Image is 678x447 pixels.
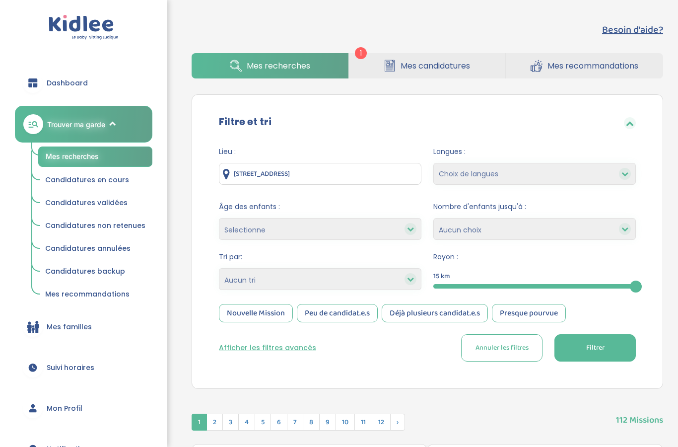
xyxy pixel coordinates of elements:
[355,47,367,59] span: 1
[586,343,605,353] span: Filtrer
[461,334,542,362] button: Annuler les filtres
[336,414,355,431] span: 10
[38,171,152,190] a: Candidatures en cours
[506,53,663,78] a: Mes recommandations
[303,414,320,431] span: 8
[616,404,663,427] span: 112 Missions
[49,15,119,40] img: logo.svg
[47,403,82,414] span: Mon Profil
[206,414,223,431] span: 2
[238,414,255,431] span: 4
[222,414,239,431] span: 3
[602,22,663,37] button: Besoin d'aide?
[15,350,152,385] a: Suivi horaires
[38,262,152,281] a: Candidatures backup
[45,266,125,276] span: Candidatures backup
[15,390,152,426] a: Mon Profil
[255,414,271,431] span: 5
[45,289,130,299] span: Mes recommandations
[219,147,421,157] span: Lieu :
[433,202,636,212] span: Nombre d'enfants jusqu'à :
[15,65,152,101] a: Dashboard
[219,343,316,353] button: Afficher les filtres avancés
[219,163,421,185] input: Ville ou code postale
[38,147,152,167] a: Mes recherches
[382,304,488,322] div: Déjà plusieurs candidat.e.s
[38,239,152,258] a: Candidatures annulées
[547,60,638,72] span: Mes recommandations
[287,414,303,431] span: 7
[45,221,145,230] span: Candidatures non retenues
[38,217,152,235] a: Candidatures non retenues
[38,194,152,213] a: Candidatures validées
[45,175,129,185] span: Candidatures en cours
[192,414,207,431] span: 1
[372,414,391,431] span: 12
[319,414,336,431] span: 9
[46,152,99,160] span: Mes recherches
[433,252,636,262] span: Rayon :
[47,78,88,88] span: Dashboard
[271,414,287,431] span: 6
[401,60,470,72] span: Mes candidatures
[354,414,372,431] span: 11
[349,53,506,78] a: Mes candidatures
[219,304,293,322] div: Nouvelle Mission
[38,285,152,304] a: Mes recommandations
[433,147,636,157] span: Langues :
[192,53,348,78] a: Mes recherches
[219,202,421,212] span: Âge des enfants :
[554,334,636,362] button: Filtrer
[15,106,152,143] a: Trouver ma garde
[45,243,131,253] span: Candidatures annulées
[219,252,421,262] span: Tri par:
[219,114,271,129] label: Filtre et tri
[47,119,105,130] span: Trouver ma garde
[433,271,450,282] span: 15 km
[45,198,128,208] span: Candidatures validées
[475,343,529,353] span: Annuler les filtres
[15,309,152,345] a: Mes familles
[297,304,378,322] div: Peu de candidat.e.s
[390,414,405,431] span: Suivant »
[247,60,310,72] span: Mes recherches
[47,363,94,373] span: Suivi horaires
[492,304,566,322] div: Presque pourvue
[47,322,92,332] span: Mes familles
